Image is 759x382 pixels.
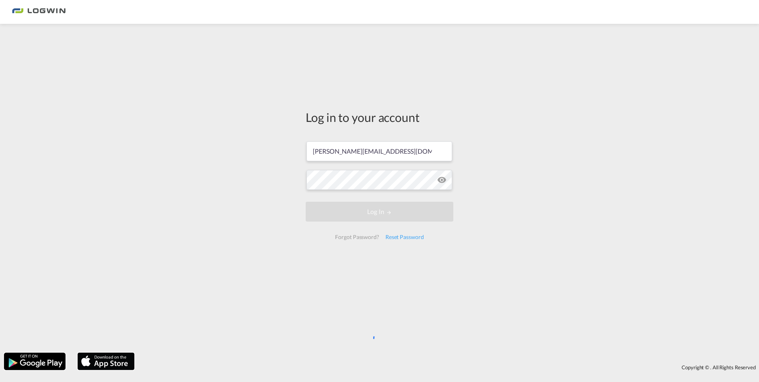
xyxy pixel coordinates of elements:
[306,109,453,125] div: Log in to your account
[332,230,382,244] div: Forgot Password?
[306,202,453,222] button: LOGIN
[3,352,66,371] img: google.png
[12,3,65,21] img: 2761ae10d95411efa20a1f5e0282d2d7.png
[437,175,447,185] md-icon: icon-eye-off
[77,352,135,371] img: apple.png
[139,361,759,374] div: Copyright © . All Rights Reserved
[306,141,452,161] input: Enter email/phone number
[382,230,427,244] div: Reset Password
